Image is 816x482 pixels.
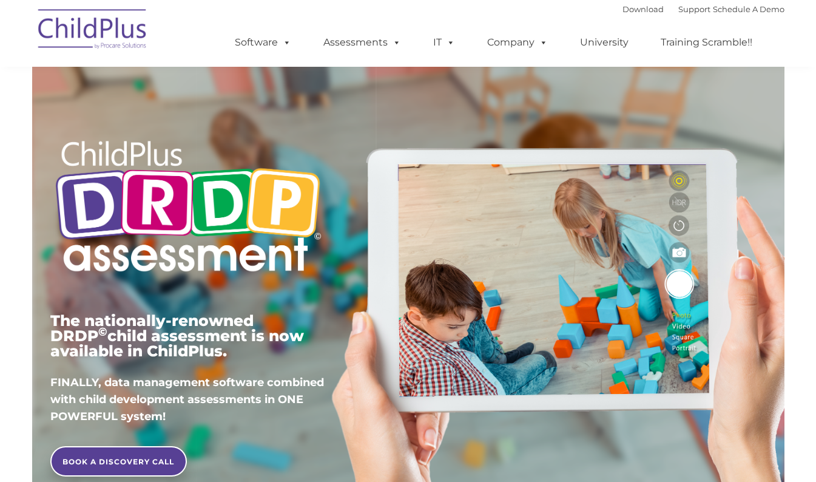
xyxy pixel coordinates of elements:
[50,124,326,292] img: Copyright - DRDP Logo Light
[568,30,641,55] a: University
[475,30,560,55] a: Company
[622,4,664,14] a: Download
[421,30,467,55] a: IT
[32,1,153,61] img: ChildPlus by Procare Solutions
[50,446,187,477] a: BOOK A DISCOVERY CALL
[713,4,784,14] a: Schedule A Demo
[678,4,710,14] a: Support
[622,4,784,14] font: |
[98,325,107,339] sup: ©
[223,30,303,55] a: Software
[311,30,413,55] a: Assessments
[649,30,764,55] a: Training Scramble!!
[50,311,304,360] span: The nationally-renowned DRDP child assessment is now available in ChildPlus.
[50,376,324,423] span: FINALLY, data management software combined with child development assessments in ONE POWERFUL sys...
